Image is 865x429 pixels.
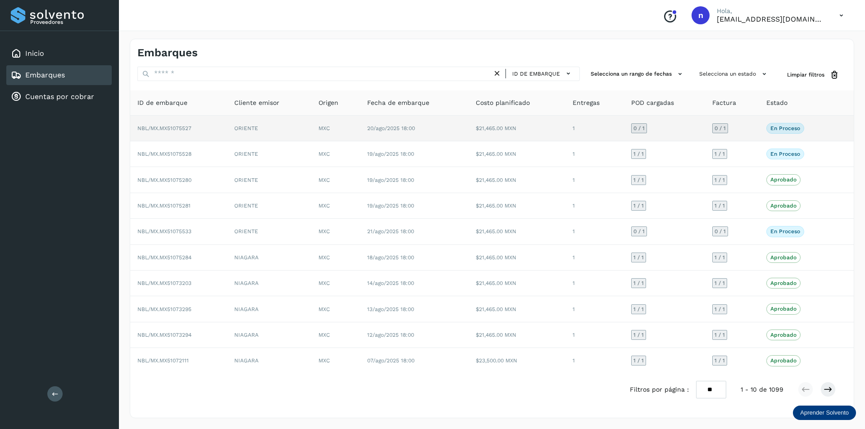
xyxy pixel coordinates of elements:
[311,245,360,271] td: MXC
[25,92,94,101] a: Cuentas por cobrar
[367,306,414,312] span: 13/ago/2025 18:00
[717,15,825,23] p: nchavez@aeo.mx
[137,46,198,59] h4: Embarques
[227,271,311,296] td: NIAGARA
[770,176,797,183] p: Aprobado
[367,254,414,261] span: 18/ago/2025 18:00
[770,151,800,157] p: En proceso
[633,151,644,157] span: 1 / 1
[565,141,624,167] td: 1
[633,229,645,234] span: 0 / 1
[565,116,624,141] td: 1
[780,67,847,83] button: Limpiar filtros
[469,245,565,271] td: $21,465.00 MXN
[633,358,644,363] span: 1 / 1
[633,307,644,312] span: 1 / 1
[715,229,726,234] span: 0 / 1
[227,348,311,373] td: NIAGARA
[227,322,311,348] td: NIAGARA
[137,98,187,108] span: ID de embarque
[469,116,565,141] td: $21,465.00 MXN
[715,358,725,363] span: 1 / 1
[770,125,800,131] p: En proceso
[137,151,191,157] span: NBL/MX.MX51075528
[137,203,191,209] span: NBL/MX.MX51075281
[510,67,576,80] button: ID de embarque
[633,177,644,183] span: 1 / 1
[311,141,360,167] td: MXC
[469,141,565,167] td: $21,465.00 MXN
[469,167,565,193] td: $21,465.00 MXN
[565,245,624,271] td: 1
[367,228,414,235] span: 21/ago/2025 18:00
[715,280,725,286] span: 1 / 1
[367,203,414,209] span: 19/ago/2025 18:00
[633,280,644,286] span: 1 / 1
[741,385,783,394] span: 1 - 10 de 1099
[367,125,415,131] span: 20/ago/2025 18:00
[469,322,565,348] td: $21,465.00 MXN
[30,19,108,25] p: Proveedores
[227,167,311,193] td: ORIENTE
[565,193,624,219] td: 1
[137,357,189,364] span: NBL/MX.MX51072111
[367,151,414,157] span: 19/ago/2025 18:00
[800,409,849,416] p: Aprender Solvento
[565,348,624,373] td: 1
[367,177,414,183] span: 19/ago/2025 18:00
[137,280,191,286] span: NBL/MX.MX51073203
[311,116,360,141] td: MXC
[469,193,565,219] td: $21,465.00 MXN
[715,332,725,338] span: 1 / 1
[311,219,360,244] td: MXC
[770,228,800,235] p: En proceso
[227,116,311,141] td: ORIENTE
[712,98,736,108] span: Factura
[137,332,191,338] span: NBL/MX.MX51073294
[367,98,429,108] span: Fecha de embarque
[715,151,725,157] span: 1 / 1
[787,71,824,79] span: Limpiar filtros
[6,44,112,63] div: Inicio
[766,98,788,108] span: Estado
[311,348,360,373] td: MXC
[770,203,797,209] p: Aprobado
[565,167,624,193] td: 1
[565,296,624,322] td: 1
[137,125,191,131] span: NBL/MX.MX51075527
[137,228,191,235] span: NBL/MX.MX51075533
[25,49,44,58] a: Inicio
[715,203,725,208] span: 1 / 1
[367,332,414,338] span: 12/ago/2025 18:00
[770,254,797,261] p: Aprobado
[715,255,725,260] span: 1 / 1
[227,219,311,244] td: ORIENTE
[633,332,644,338] span: 1 / 1
[715,307,725,312] span: 1 / 1
[227,193,311,219] td: ORIENTE
[633,203,644,208] span: 1 / 1
[476,98,530,108] span: Costo planificado
[311,322,360,348] td: MXC
[770,306,797,312] p: Aprobado
[137,306,191,312] span: NBL/MX.MX51073295
[633,255,644,260] span: 1 / 1
[573,98,600,108] span: Entregas
[717,7,825,15] p: Hola,
[512,70,560,78] span: ID de embarque
[6,65,112,85] div: Embarques
[319,98,338,108] span: Origen
[234,98,279,108] span: Cliente emisor
[565,219,624,244] td: 1
[469,296,565,322] td: $21,465.00 MXN
[631,98,674,108] span: POD cargadas
[587,67,688,81] button: Selecciona un rango de fechas
[469,348,565,373] td: $23,500.00 MXN
[715,126,726,131] span: 0 / 1
[6,87,112,107] div: Cuentas por cobrar
[565,271,624,296] td: 1
[311,296,360,322] td: MXC
[137,254,191,261] span: NBL/MX.MX51075284
[311,193,360,219] td: MXC
[469,219,565,244] td: $21,465.00 MXN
